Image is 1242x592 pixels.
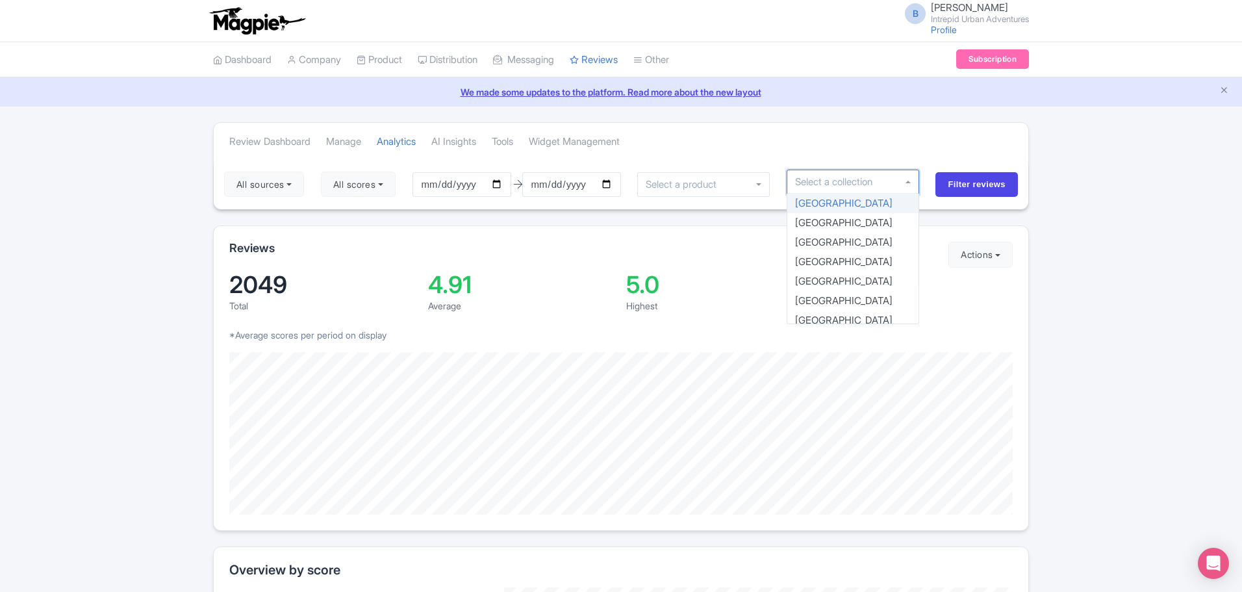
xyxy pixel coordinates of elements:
button: Close announcement [1219,84,1229,99]
a: Company [287,42,341,78]
a: Other [633,42,669,78]
a: Subscription [956,49,1029,69]
a: Reviews [570,42,618,78]
small: Intrepid Urban Adventures [931,15,1029,23]
a: Review Dashboard [229,124,310,160]
a: AI Insights [431,124,476,160]
a: Distribution [418,42,477,78]
button: All scores [321,172,396,198]
a: Tools [492,124,513,160]
img: logo-ab69f6fb50320c5b225c76a69d11143b.png [207,6,307,35]
input: Select a product [646,179,724,190]
h2: Reviews [229,242,275,255]
div: [GEOGRAPHIC_DATA] [787,252,919,272]
a: We made some updates to the platform. Read more about the new layout [8,85,1234,99]
div: 4.91 [428,273,616,296]
div: Highest [626,299,815,313]
div: 5.0 [626,273,815,296]
p: *Average scores per period on display [229,328,1013,342]
a: B [PERSON_NAME] Intrepid Urban Adventures [897,3,1029,23]
div: 2049 [229,273,418,296]
a: Product [357,42,402,78]
div: [GEOGRAPHIC_DATA] [787,233,919,252]
a: Analytics [377,124,416,160]
span: B [905,3,926,24]
div: [GEOGRAPHIC_DATA] [787,291,919,311]
a: Messaging [493,42,554,78]
input: Select a collection [795,176,881,188]
a: Manage [326,124,361,160]
h2: Overview by score [229,563,1013,577]
a: Widget Management [529,124,620,160]
div: [GEOGRAPHIC_DATA] [787,272,919,291]
a: Dashboard [213,42,272,78]
button: All sources [224,172,304,198]
span: [PERSON_NAME] [931,1,1008,14]
div: Open Intercom Messenger [1198,548,1229,579]
div: [GEOGRAPHIC_DATA] [787,194,919,213]
div: Total [229,299,418,313]
input: Filter reviews [935,172,1018,197]
button: Actions [948,242,1013,268]
div: [GEOGRAPHIC_DATA] [787,213,919,233]
div: [GEOGRAPHIC_DATA] [787,311,919,330]
div: Average [428,299,616,313]
a: Profile [931,24,957,35]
